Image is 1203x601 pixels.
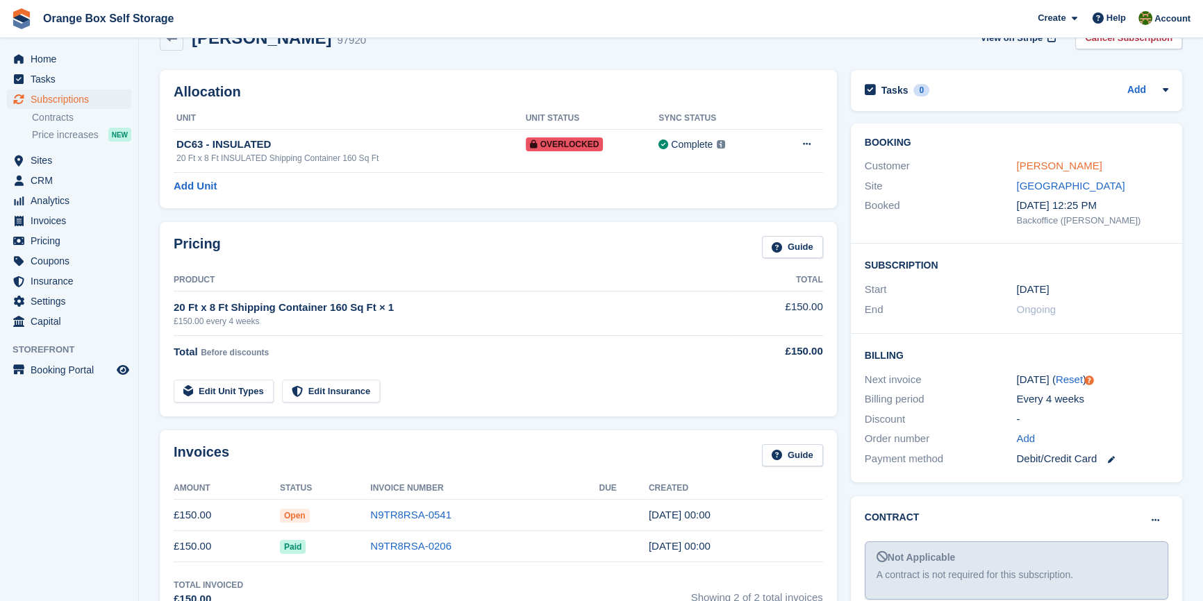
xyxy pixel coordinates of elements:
[1016,214,1168,228] div: Backoffice ([PERSON_NAME])
[1038,11,1065,25] span: Create
[599,477,648,500] th: Due
[1016,431,1035,447] a: Add
[865,137,1168,149] h2: Booking
[865,510,920,525] h2: Contract
[108,128,131,142] div: NEW
[913,84,929,96] div: 0
[1016,303,1056,315] span: Ongoing
[192,28,331,47] h2: [PERSON_NAME]
[31,90,114,109] span: Subscriptions
[865,282,1017,298] div: Start
[115,362,131,378] a: Preview store
[728,344,823,359] div: £150.00
[865,391,1017,407] div: Billing period
[174,178,217,194] a: Add Unit
[865,348,1168,362] h2: Billing
[1075,27,1182,50] a: Cancel Subscription
[7,360,131,380] a: menu
[865,302,1017,318] div: End
[174,108,526,130] th: Unit
[32,111,131,124] a: Contracts
[174,477,280,500] th: Amount
[1056,373,1083,385] a: Reset
[1016,451,1168,467] div: Debit/Credit Card
[649,509,711,520] time: 2025-09-19 23:00:51 UTC
[176,152,526,164] div: 20 Ft x 8 Ft INSULATED Shipping Container 160 Sq Ft
[728,269,823,291] th: Total
[7,69,131,89] a: menu
[7,171,131,190] a: menu
[1016,160,1102,171] a: [PERSON_NAME]
[865,451,1017,467] div: Payment method
[370,477,599,500] th: Invoice Number
[717,140,725,149] img: icon-info-grey-7440780725fd019a000dd9b08b2336e03edf1995a4989e88bcd33f0948082b44.svg
[881,84,909,96] h2: Tasks
[1016,180,1125,192] a: [GEOGRAPHIC_DATA]
[671,137,713,152] div: Complete
[1106,11,1126,25] span: Help
[7,312,131,331] a: menu
[31,69,114,89] span: Tasks
[31,191,114,210] span: Analytics
[649,540,711,552] time: 2025-08-22 23:00:19 UTC
[31,271,114,291] span: Insurance
[31,151,114,170] span: Sites
[337,33,366,49] div: 97920
[7,231,131,251] a: menu
[174,346,198,357] span: Total
[174,444,229,467] h2: Invoices
[1083,374,1095,387] div: Tooltip anchor
[31,231,114,251] span: Pricing
[174,236,221,259] h2: Pricing
[31,251,114,271] span: Coupons
[38,7,180,30] a: Orange Box Self Storage
[282,380,381,403] a: Edit Insurance
[526,137,604,151] span: Overlocked
[174,500,280,531] td: £150.00
[7,211,131,230] a: menu
[1016,282,1049,298] time: 2025-08-22 23:00:00 UTC
[174,531,280,562] td: £150.00
[174,269,728,291] th: Product
[174,579,243,591] div: Total Invoiced
[280,509,310,523] span: Open
[370,540,451,552] a: N9TR8RSA-0206
[7,191,131,210] a: menu
[762,236,823,259] a: Guide
[981,31,1043,45] span: View on Stripe
[1016,391,1168,407] div: Every 4 weeks
[174,84,823,100] h2: Allocation
[728,291,823,335] td: £150.00
[7,90,131,109] a: menu
[174,300,728,316] div: 20 Ft x 8 Ft Shipping Container 160 Sq Ft × 1
[865,412,1017,428] div: Discount
[649,477,823,500] th: Created
[11,8,32,29] img: stora-icon-8386f47178a22dfd0bd8f6a31ec36ba5ce8667c1dd55bd0f319d3a0aa187defe.svg
[877,550,1156,565] div: Not Applicable
[31,291,114,311] span: Settings
[877,568,1156,582] div: A contract is not required for this subscription.
[32,127,131,142] a: Price increases NEW
[280,477,370,500] th: Status
[7,49,131,69] a: menu
[31,211,114,230] span: Invoices
[31,312,114,331] span: Capital
[201,348,269,357] span: Before discounts
[370,509,451,520] a: N9TR8RSA-0541
[280,540,306,554] span: Paid
[13,343,138,357] span: Storefront
[975,27,1059,50] a: View on Stripe
[31,171,114,190] span: CRM
[865,158,1017,174] div: Customer
[658,108,773,130] th: Sync Status
[1138,11,1152,25] img: Sarah
[1127,83,1146,99] a: Add
[762,444,823,467] a: Guide
[865,431,1017,447] div: Order number
[1016,412,1168,428] div: -
[7,291,131,311] a: menu
[526,108,659,130] th: Unit Status
[176,137,526,153] div: DC63 - INSULATED
[865,257,1168,271] h2: Subscription
[7,151,131,170] a: menu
